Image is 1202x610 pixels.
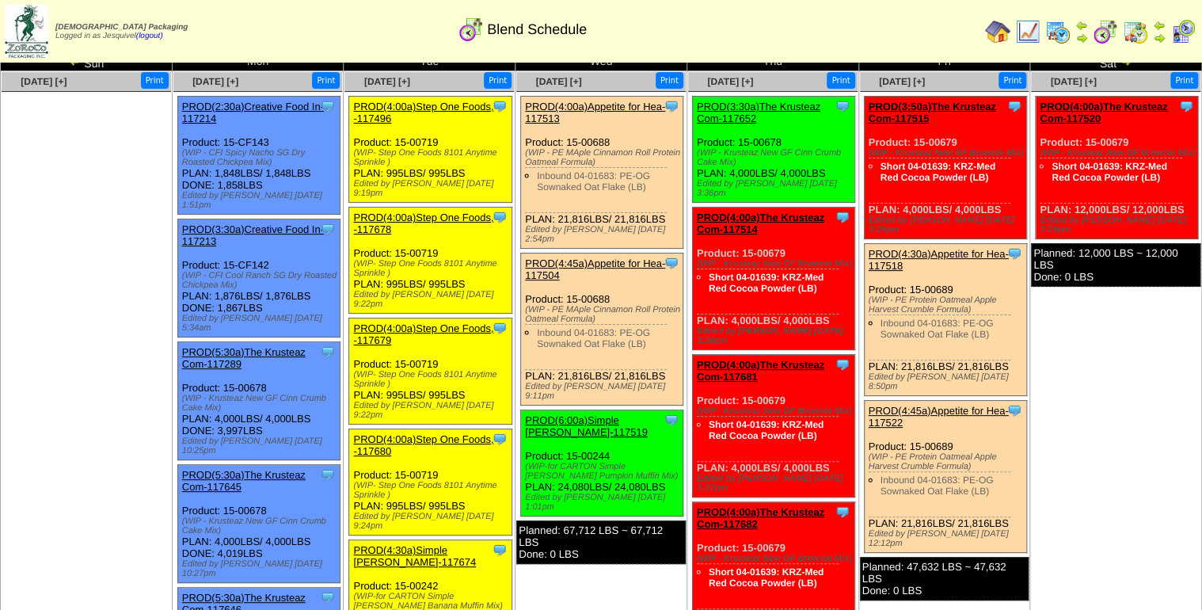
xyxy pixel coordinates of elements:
[177,97,340,215] div: Product: 15-CF143 PLAN: 1,848LBS / 1,848LBS DONE: 1,858LBS
[136,32,163,40] a: (logout)
[182,469,306,493] a: PROD(5:30a)The Krusteaz Com-117645
[864,97,1026,239] div: Product: 15-00679 PLAN: 4,000LBS / 4,000LBS
[521,410,683,517] div: Product: 15-00244 PLAN: 24,080LBS / 24,080LBS
[353,370,511,389] div: (WIP- Step One Foods 8101 Anytime Sprinkle )
[664,412,679,428] img: Tooltip
[697,554,854,563] div: (WIP - Krusteaz New GF Brownie Mix)
[492,320,508,336] img: Tooltip
[349,208,512,314] div: Product: 15-00719 PLAN: 995LBS / 995LBS
[5,5,48,58] img: zoroco-logo-small.webp
[697,148,854,167] div: (WIP - Krusteaz New GF Cinn Crumb Cake Mix)
[697,259,854,269] div: (WIP - Krusteaz New GF Brownie Mix)
[484,72,512,89] button: Print
[1178,98,1194,114] img: Tooltip
[320,221,336,237] img: Tooltip
[537,170,650,193] a: Inbound 04-01683: PE-OG Sownaked Oat Flake (LB)
[869,101,996,124] a: PROD(3:50a)The Krusteaz Com-117515
[697,326,854,345] div: Edited by [PERSON_NAME] [DATE] 3:36pm
[869,295,1026,315] div: (WIP - PE Protein Oatmeal Apple Harvest Crumble Formula)
[1006,98,1022,114] img: Tooltip
[835,504,850,520] img: Tooltip
[177,342,340,460] div: Product: 15-00678 PLAN: 4,000LBS / 4,000LBS DONE: 3,997LBS
[353,322,493,346] a: PROD(4:00a)Step One Foods, -117679
[349,318,512,425] div: Product: 15-00719 PLAN: 995LBS / 995LBS
[835,356,850,372] img: Tooltip
[697,101,820,124] a: PROD(3:30a)The Krusteaz Com-117652
[320,344,336,360] img: Tooltip
[881,475,994,497] a: Inbound 04-01683: PE-OG Sownaked Oat Flake (LB)
[182,314,340,333] div: Edited by [PERSON_NAME] [DATE] 5:34am
[1153,19,1166,32] img: arrowleft.gif
[525,101,665,124] a: PROD(4:00a)Appetite for Hea-117513
[1170,72,1198,89] button: Print
[697,506,824,530] a: PROD(4:00a)The Krusteaz Com-117682
[664,98,679,114] img: Tooltip
[860,557,1029,600] div: Planned: 47,632 LBS ~ 47,632 LBS Done: 0 LBS
[177,465,340,583] div: Product: 15-00678 PLAN: 4,000LBS / 4,000LBS DONE: 4,019LBS
[349,429,512,536] div: Product: 15-00719 PLAN: 995LBS / 995LBS
[869,405,1009,429] a: PROD(4:45a)Appetite for Hea-117522
[881,161,995,183] a: Short 04-01639: KRZ-Med Red Cocoa Powder (LB)
[869,215,1026,234] div: Edited by [PERSON_NAME] [DATE] 3:25pm
[709,272,824,294] a: Short 04-01639: KRZ-Med Red Cocoa Powder (LB)
[353,148,511,167] div: (WIP- Step One Foods 8101 Anytime Sprinkle )
[998,72,1026,89] button: Print
[692,208,854,350] div: Product: 15-00679 PLAN: 4,000LBS / 4,000LBS
[141,72,169,89] button: Print
[458,17,484,42] img: calendarblend.gif
[364,76,410,87] a: [DATE] [+]
[320,589,336,605] img: Tooltip
[664,255,679,271] img: Tooltip
[353,212,493,235] a: PROD(4:00a)Step One Foods, -117678
[182,346,306,370] a: PROD(5:30a)The Krusteaz Com-117289
[697,406,854,416] div: (WIP - Krusteaz New GF Brownie Mix)
[516,520,686,564] div: Planned: 67,712 LBS ~ 67,712 LBS Done: 0 LBS
[835,98,850,114] img: Tooltip
[864,401,1026,553] div: Product: 15-00689 PLAN: 21,816LBS / 21,816LBS
[692,355,854,498] div: Product: 15-00679 PLAN: 4,000LBS / 4,000LBS
[182,517,340,536] div: (WIP - Krusteaz New GF Cinn Crumb Cake Mix)
[525,148,683,167] div: (WIP - PE MAple Cinnamon Roll Protein Oatmeal Formula)
[521,97,683,249] div: Product: 15-00688 PLAN: 21,816LBS / 21,816LBS
[353,401,511,420] div: Edited by [PERSON_NAME] [DATE] 9:22pm
[320,467,336,482] img: Tooltip
[55,23,188,40] span: Logged in as Jesquivel
[521,254,683,406] div: Product: 15-00688 PLAN: 21,816LBS / 21,816LBS
[692,97,854,203] div: Product: 15-00678 PLAN: 4,000LBS / 4,000LBS
[535,76,581,87] a: [DATE] [+]
[1040,215,1197,234] div: Edited by [PERSON_NAME] [DATE] 3:25pm
[21,76,67,87] a: [DATE] [+]
[697,212,824,235] a: PROD(4:00a)The Krusteaz Com-117514
[312,72,340,89] button: Print
[656,72,683,89] button: Print
[1051,76,1097,87] a: [DATE] [+]
[864,244,1026,396] div: Product: 15-00689 PLAN: 21,816LBS / 21,816LBS
[1015,19,1040,44] img: line_graph.gif
[1006,246,1022,261] img: Tooltip
[492,98,508,114] img: Tooltip
[182,223,324,247] a: PROD(3:30a)Creative Food In-117213
[707,76,753,87] a: [DATE] [+]
[182,148,340,167] div: (WIP - CFI Spicy Nacho SG Dry Roasted Chickpea Mix)
[182,437,340,456] div: Edited by [PERSON_NAME] [DATE] 10:25pm
[1006,402,1022,418] img: Tooltip
[827,72,854,89] button: Print
[985,19,1010,44] img: home.gif
[1031,243,1200,287] div: Planned: 12,000 LBS ~ 12,000 LBS Done: 0 LBS
[697,359,824,383] a: PROD(4:00a)The Krusteaz Com-117681
[1075,32,1088,44] img: arrowright.gif
[525,462,683,481] div: (WIP-for CARTON Simple [PERSON_NAME] Pumpkin Muffin Mix)
[1123,19,1148,44] img: calendarinout.gif
[525,305,683,324] div: (WIP - PE MAple Cinnamon Roll Protein Oatmeal Formula)
[1052,161,1166,183] a: Short 04-01639: KRZ-Med Red Cocoa Powder (LB)
[879,76,925,87] a: [DATE] [+]
[525,225,683,244] div: Edited by [PERSON_NAME] [DATE] 2:54pm
[353,433,493,457] a: PROD(4:00a)Step One Foods, -117680
[1045,19,1071,44] img: calendarprod.gif
[525,414,648,438] a: PROD(6:00a)Simple [PERSON_NAME]-117519
[869,248,1009,272] a: PROD(4:30a)Appetite for Hea-117518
